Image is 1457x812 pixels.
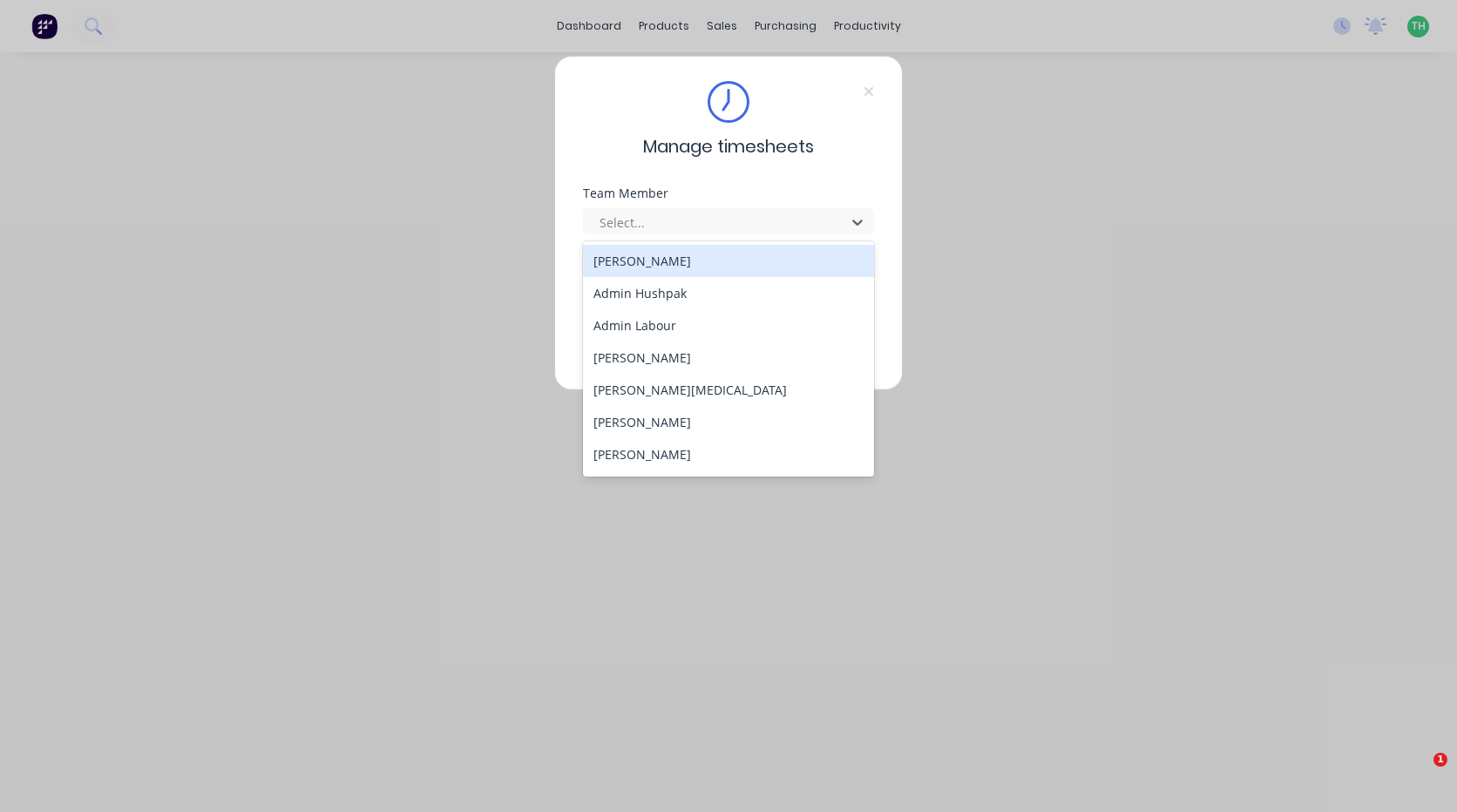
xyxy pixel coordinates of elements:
[583,245,874,277] div: [PERSON_NAME]
[583,406,874,438] div: [PERSON_NAME]
[583,374,874,406] div: [PERSON_NAME][MEDICAL_DATA]
[583,438,874,470] div: [PERSON_NAME]
[583,309,874,342] div: Admin Labour
[1398,753,1440,795] iframe: Intercom live chat
[583,187,874,200] div: Team Member
[643,133,814,159] span: Manage timesheets
[583,277,874,309] div: Admin Hushpak
[583,470,874,503] div: [PERSON_NAME]
[583,342,874,374] div: [PERSON_NAME]
[1433,753,1447,767] span: 1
